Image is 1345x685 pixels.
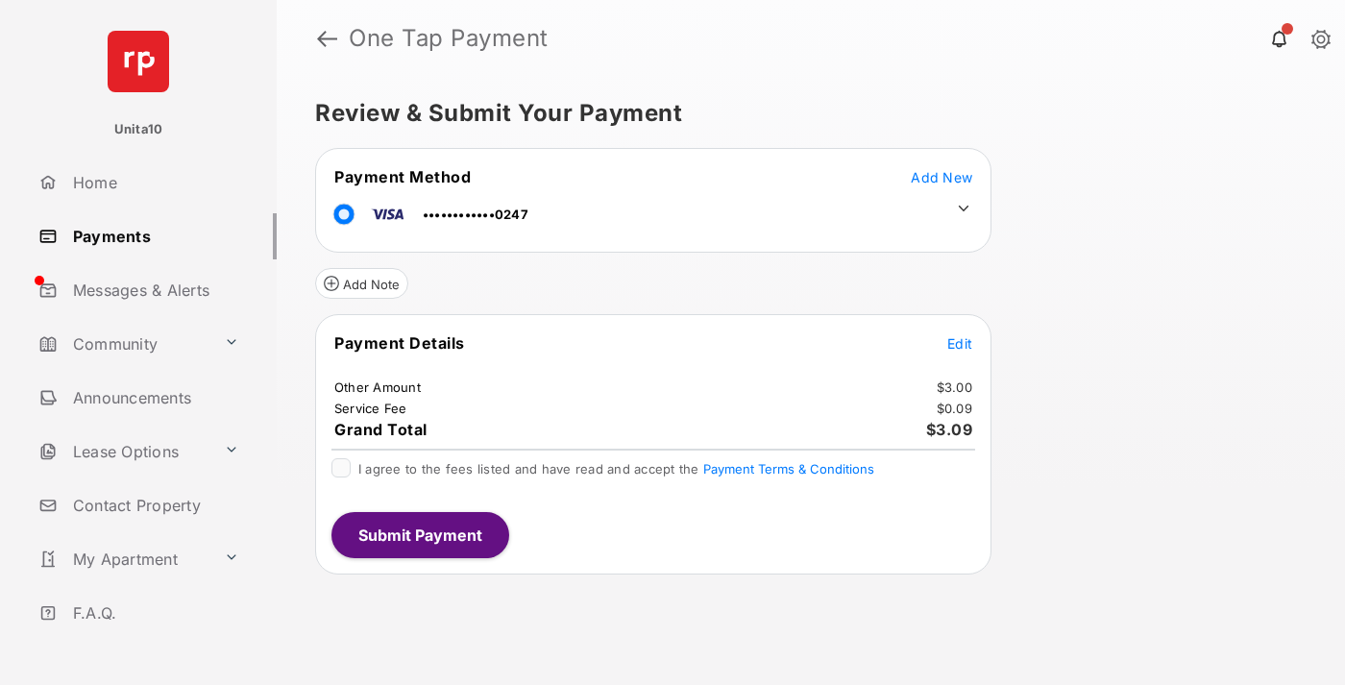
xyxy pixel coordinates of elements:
button: Add New [911,167,972,186]
a: F.A.Q. [31,590,277,636]
td: $3.00 [936,379,973,396]
a: Messages & Alerts [31,267,277,313]
a: Contact Property [31,482,277,528]
button: Submit Payment [331,512,509,558]
a: Home [31,159,277,206]
button: Add Note [315,268,408,299]
span: Payment Details [334,333,465,353]
span: Payment Method [334,167,471,186]
span: Add New [911,169,972,185]
button: I agree to the fees listed and have read and accept the [703,461,874,477]
a: Lease Options [31,428,216,475]
td: Service Fee [333,400,408,417]
span: $3.09 [926,420,973,439]
span: Edit [947,335,972,352]
td: $0.09 [936,400,973,417]
span: Grand Total [334,420,428,439]
h5: Review & Submit Your Payment [315,102,1291,125]
a: Payments [31,213,277,259]
strong: One Tap Payment [349,27,549,50]
button: Edit [947,333,972,353]
a: Announcements [31,375,277,421]
td: Other Amount [333,379,422,396]
span: I agree to the fees listed and have read and accept the [358,461,874,477]
p: Unita10 [114,120,163,139]
span: ••••••••••••0247 [423,207,528,222]
a: Community [31,321,216,367]
a: My Apartment [31,536,216,582]
img: svg+xml;base64,PHN2ZyB4bWxucz0iaHR0cDovL3d3dy53My5vcmcvMjAwMC9zdmciIHdpZHRoPSI2NCIgaGVpZ2h0PSI2NC... [108,31,169,92]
